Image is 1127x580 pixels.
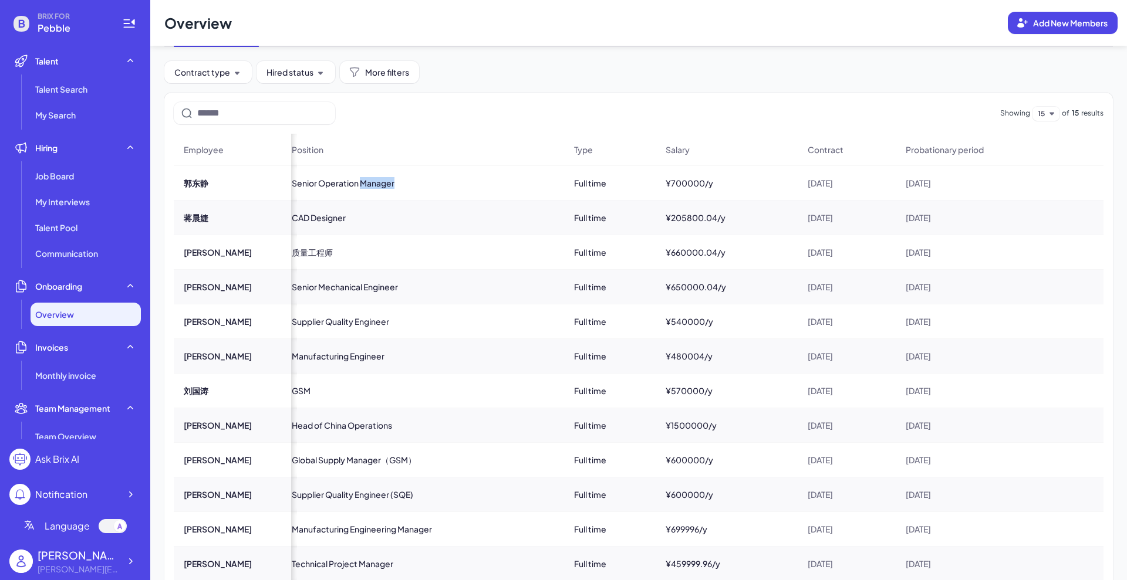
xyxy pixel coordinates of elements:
[292,489,413,500] span: Supplier Quality Engineer (SQE)
[896,478,1068,511] div: [DATE]
[1081,108,1104,118] span: results
[184,144,224,155] span: Employee
[292,212,346,223] span: CAD Designer
[184,419,252,431] button: [PERSON_NAME]
[292,558,393,569] span: Technical Project Manager
[1008,12,1118,34] button: Add New Members
[35,308,74,320] span: Overview
[35,196,90,208] span: My Interviews
[184,523,252,535] button: [PERSON_NAME]
[896,443,1068,476] div: [DATE]
[656,547,797,580] div: ¥459999.96/y
[35,247,98,259] span: Communication
[292,144,323,155] span: Position
[35,142,58,154] span: Hiring
[35,402,110,414] span: Team Management
[798,478,895,511] div: [DATE]
[38,563,120,575] div: shruthi@pebblelife.com
[574,246,606,258] span: Full time
[896,236,1068,269] div: [DATE]
[798,409,895,442] div: [DATE]
[656,270,797,303] div: ¥650000.04/y
[798,270,895,303] div: [DATE]
[574,454,606,466] span: Full time
[574,316,606,327] span: Full time
[35,109,76,121] span: My Search
[184,212,208,223] button: 蒋晨婕
[798,305,895,338] div: [DATE]
[896,513,1068,545] div: [DATE]
[292,350,384,362] span: Manufacturing Engineer
[656,305,797,338] div: ¥540000/y
[38,547,120,563] div: shruthi
[184,350,252,362] button: [PERSON_NAME]
[798,236,895,269] div: [DATE]
[35,341,68,353] span: Invoices
[184,385,208,396] button: 刘国涛
[35,222,77,233] span: Talent Pool
[292,385,311,396] span: GSM
[1072,108,1079,118] span: 15
[38,21,108,35] span: Pebble
[266,67,313,77] span: Hired status
[35,430,96,442] span: Team Overview
[292,454,416,466] span: Global Supply Manager（GSM）
[656,340,797,372] div: ¥480004/y
[798,167,895,199] div: [DATE]
[35,55,59,67] span: Talent
[896,167,1068,199] div: [DATE]
[174,67,230,77] span: Contract type
[259,15,344,46] span: Active
[292,177,394,189] span: Senior Operation Manager
[292,281,398,293] span: Senior Mechanical Engineer
[906,144,984,155] span: Probationary period
[574,212,606,223] span: Full time
[896,270,1068,303] div: [DATE]
[656,513,797,545] div: ¥699996/y
[292,316,389,327] span: Supplier Quality Engineer
[896,201,1068,234] div: [DATE]
[656,236,797,269] div: ¥660000.04/y
[798,340,895,372] div: [DATE]
[574,489,606,500] span: Full time
[574,177,606,189] span: Full time
[656,478,797,511] div: ¥600000/y
[896,374,1068,407] div: [DATE]
[365,67,409,77] span: More filters
[896,340,1068,372] div: [DATE]
[798,513,895,545] div: [DATE]
[38,12,108,21] span: BRIX FOR
[666,144,690,155] span: Salary
[292,523,432,535] span: Manufacturing Engineering Manager
[292,419,392,431] span: Head of China Operations
[184,489,252,500] button: [PERSON_NAME]
[184,246,252,258] button: [PERSON_NAME]
[896,409,1068,442] div: [DATE]
[798,443,895,476] div: [DATE]
[574,144,593,155] span: Type
[1062,108,1069,118] span: of
[808,144,843,155] span: Contract
[340,61,419,83] button: More filters
[574,523,606,535] span: Full time
[184,316,252,327] button: [PERSON_NAME]
[798,374,895,407] div: [DATE]
[257,61,335,83] button: Hired status
[1038,107,1045,121] button: 15
[896,305,1068,338] div: [DATE]
[35,452,79,466] div: Ask Brix AI
[35,369,96,381] span: Monthly invoice
[35,280,82,292] span: Onboarding
[1000,108,1030,118] span: Showing
[184,177,208,189] button: 郭东静
[184,281,252,293] button: [PERSON_NAME]
[656,409,797,442] div: ¥1500000/y
[45,519,90,533] span: Language
[574,350,606,362] span: Full time
[574,385,606,396] span: Full time
[656,374,797,407] div: ¥570000/y
[35,170,74,182] span: Job Board
[656,201,797,234] div: ¥205800.04/y
[574,558,606,569] span: Full time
